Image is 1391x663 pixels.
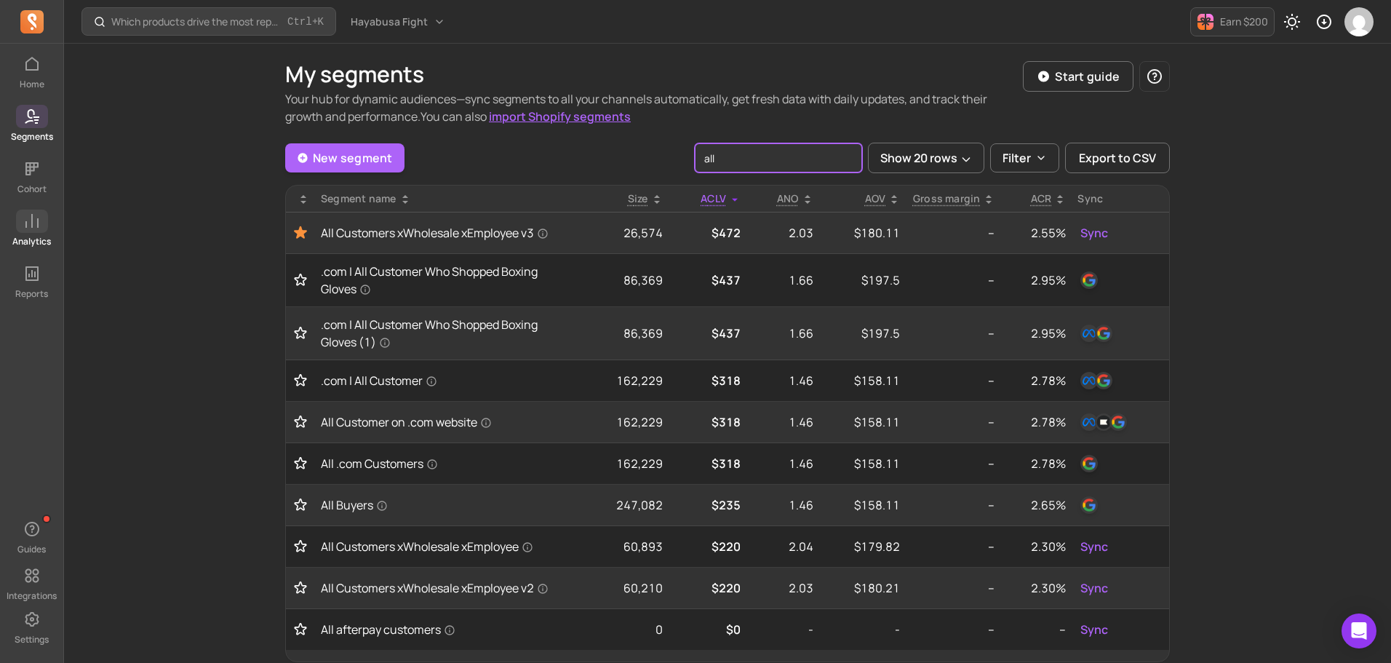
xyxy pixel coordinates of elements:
[752,579,813,597] p: 2.03
[752,413,813,431] p: 1.46
[1080,496,1098,514] img: google
[321,263,574,298] span: .com | All Customer Who Shopped Boxing Gloves
[20,79,44,90] p: Home
[1095,413,1112,431] img: klaviyo
[1080,579,1108,597] span: Sync
[292,456,309,471] button: Toggle favorite
[674,224,741,242] p: $472
[825,271,901,289] p: $197.5
[1055,68,1120,85] p: Start guide
[321,316,574,351] a: .com | All Customer Who Shopped Boxing Gloves (1)
[1080,538,1108,555] span: Sync
[1278,7,1307,36] button: Toggle dark mode
[701,191,726,205] span: ACLV
[752,224,813,242] p: 2.03
[292,373,309,388] button: Toggle favorite
[321,496,388,514] span: All Buyers
[321,372,437,389] span: .com | All Customer
[321,413,574,431] a: All Customer on .com website
[825,621,901,638] p: -
[1077,493,1101,517] button: google
[825,224,901,242] p: $180.11
[12,236,51,247] p: Analytics
[321,224,549,242] span: All Customers xWholesale xEmployee v3
[421,108,631,124] span: You can also
[1080,413,1098,431] img: facebook
[586,271,662,289] p: 86,369
[15,634,49,646] p: Settings
[586,413,662,431] p: 162,229
[1006,372,1066,389] p: 2.78%
[674,455,741,472] p: $318
[912,621,995,638] p: --
[825,579,901,597] p: $180.21
[81,7,336,36] button: Which products drive the most repeat purchases?Ctrl+K
[292,273,309,287] button: Toggle favorite
[321,538,533,555] span: All Customers xWholesale xEmployee
[674,621,741,638] p: $0
[912,413,995,431] p: --
[1077,269,1101,292] button: google
[321,224,574,242] a: All Customers xWholesale xEmployee v3
[351,15,428,29] span: Hayabusa Fight
[321,538,574,555] a: All Customers xWholesale xEmployee
[321,191,574,206] div: Segment name
[292,498,309,512] button: Toggle favorite
[1190,7,1275,36] button: Earn $200
[1342,614,1376,648] div: Open Intercom Messenger
[16,515,48,558] button: Guides
[1077,535,1111,558] button: Sync
[1006,271,1066,289] p: 2.95%
[1080,224,1108,242] span: Sync
[586,621,662,638] p: 0
[912,372,995,389] p: --
[7,590,57,602] p: Integrations
[674,271,741,289] p: $437
[752,496,813,514] p: 1.46
[292,326,309,341] button: Toggle favorite
[674,538,741,555] p: $220
[825,413,901,431] p: $158.11
[292,581,309,595] button: Toggle favorite
[321,579,549,597] span: All Customers xWholesale xEmployee v2
[868,143,984,173] button: Show 20 rows
[1077,576,1111,600] button: Sync
[1006,413,1066,431] p: 2.78%
[1006,496,1066,514] p: 2.65%
[1006,621,1066,638] p: --
[825,538,901,555] p: $179.82
[1003,149,1031,167] p: Filter
[674,579,741,597] p: $220
[752,621,813,638] p: -
[628,191,648,205] span: Size
[1065,143,1170,173] button: Export to CSV
[1095,325,1112,342] img: google
[752,372,813,389] p: 1.46
[865,191,886,206] p: AOV
[1006,579,1066,597] p: 2.30%
[321,496,574,514] a: All Buyers
[1077,410,1130,434] button: facebookklaviyogoogle
[912,271,995,289] p: --
[1006,538,1066,555] p: 2.30%
[321,413,492,431] span: All Customer on .com website
[912,224,995,242] p: --
[912,325,995,342] p: --
[674,372,741,389] p: $318
[825,496,901,514] p: $158.11
[1077,618,1111,641] button: Sync
[15,288,48,300] p: Reports
[285,90,1023,125] p: Your hub for dynamic audiences—sync segments to all your channels automatically, get fresh data w...
[1344,7,1374,36] img: avatar
[825,455,901,472] p: $158.11
[695,143,862,172] input: search
[912,538,995,555] p: --
[1023,61,1133,92] button: Start guide
[825,325,901,342] p: $197.5
[292,622,309,637] button: Toggle favorite
[586,496,662,514] p: 247,082
[912,579,995,597] p: --
[586,372,662,389] p: 162,229
[586,579,662,597] p: 60,210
